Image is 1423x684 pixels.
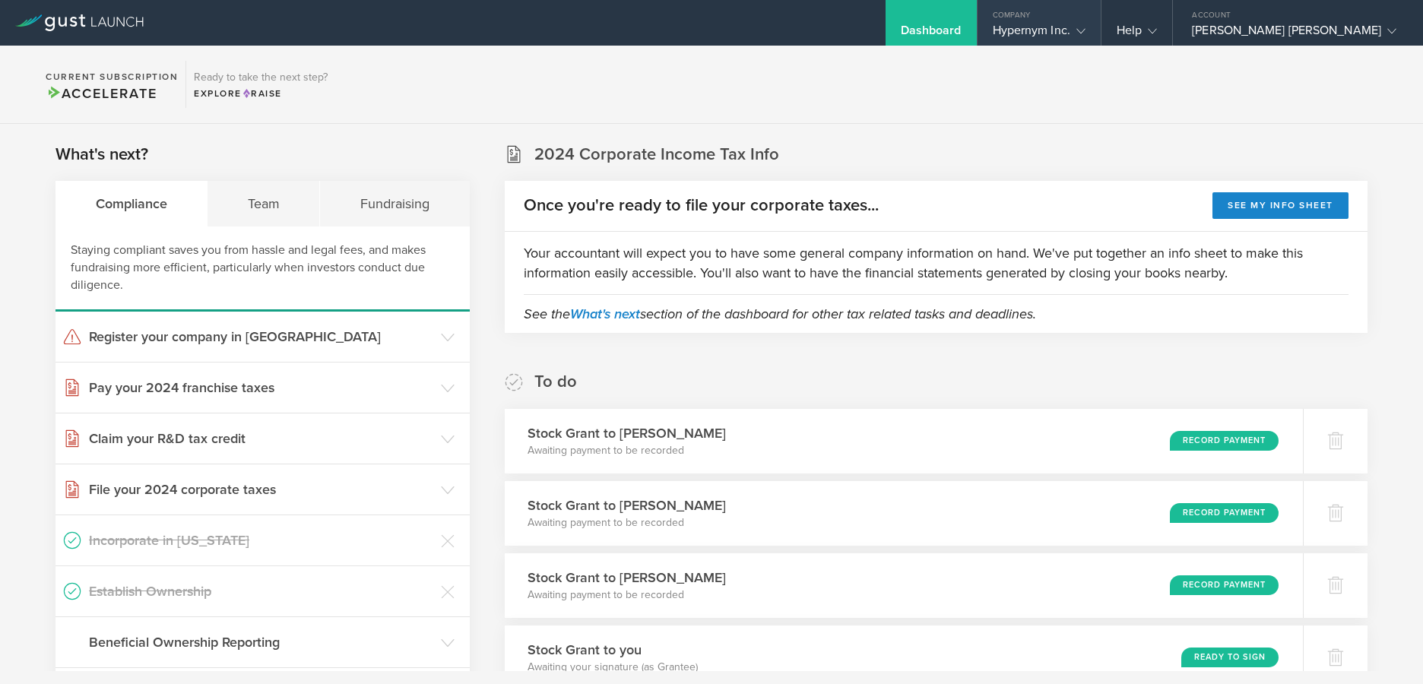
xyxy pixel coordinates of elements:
[194,72,328,83] h3: Ready to take the next step?
[528,568,726,587] h3: Stock Grant to [PERSON_NAME]
[534,371,577,393] h2: To do
[1170,575,1279,595] div: Record Payment
[993,23,1085,46] div: Hypernym Inc.
[505,409,1303,473] div: Stock Grant to [PERSON_NAME]Awaiting payment to be recordedRecord Payment
[194,87,328,100] div: Explore
[528,587,726,603] p: Awaiting payment to be recorded
[89,530,433,550] h3: Incorporate in [US_STATE]
[208,181,320,226] div: Team
[1170,431,1279,451] div: Record Payment
[528,660,698,675] p: Awaiting your signature (as Grantee)
[524,306,1036,322] em: See the section of the dashboard for other tax related tasks and deadlines.
[89,378,433,397] h3: Pay your 2024 franchise taxes
[534,144,779,166] h2: 2024 Corporate Income Tax Info
[524,243,1349,283] p: Your accountant will expect you to have some general company information on hand. We've put toget...
[320,181,469,226] div: Fundraising
[1181,648,1279,667] div: Ready to Sign
[55,144,148,166] h2: What's next?
[524,195,879,217] h2: Once you're ready to file your corporate taxes...
[89,429,433,448] h3: Claim your R&D tax credit
[185,61,335,108] div: Ready to take the next step?ExploreRaise
[528,640,698,660] h3: Stock Grant to you
[505,481,1303,546] div: Stock Grant to [PERSON_NAME]Awaiting payment to be recordedRecord Payment
[570,306,640,322] a: What's next
[242,88,282,99] span: Raise
[55,181,208,226] div: Compliance
[89,581,433,601] h3: Establish Ownership
[528,515,726,530] p: Awaiting payment to be recorded
[89,327,433,347] h3: Register your company in [GEOGRAPHIC_DATA]
[901,23,962,46] div: Dashboard
[505,553,1303,618] div: Stock Grant to [PERSON_NAME]Awaiting payment to be recordedRecord Payment
[1117,23,1157,46] div: Help
[528,496,726,515] h3: Stock Grant to [PERSON_NAME]
[528,443,726,458] p: Awaiting payment to be recorded
[46,72,178,81] h2: Current Subscription
[1170,503,1279,523] div: Record Payment
[46,85,157,102] span: Accelerate
[55,226,470,312] div: Staying compliant saves you from hassle and legal fees, and makes fundraising more efficient, par...
[89,632,433,652] h3: Beneficial Ownership Reporting
[1192,23,1396,46] div: [PERSON_NAME] [PERSON_NAME]
[1212,192,1349,219] button: See my info sheet
[528,423,726,443] h3: Stock Grant to [PERSON_NAME]
[89,480,433,499] h3: File your 2024 corporate taxes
